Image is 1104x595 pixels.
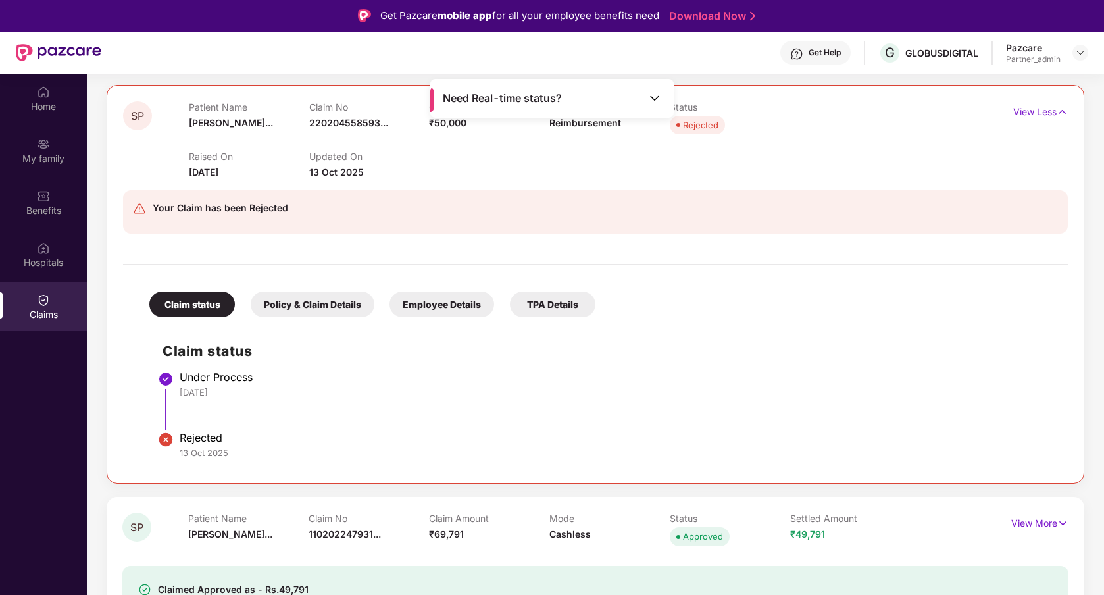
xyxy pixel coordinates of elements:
[180,447,1055,459] div: 13 Oct 2025
[905,47,978,59] div: GLOBUSDIGITAL
[429,117,466,128] span: ₹50,000
[149,292,235,317] div: Claim status
[133,202,146,215] img: svg+xml;base64,PHN2ZyB4bWxucz0iaHR0cDovL3d3dy53My5vcmcvMjAwMC9zdmciIHdpZHRoPSIyNCIgaGVpZ2h0PSIyNC...
[158,371,174,387] img: svg+xml;base64,PHN2ZyBpZD0iU3RlcC1Eb25lLTMyeDMyIiB4bWxucz0iaHR0cDovL3d3dy53My5vcmcvMjAwMC9zdmciIH...
[153,200,288,216] div: Your Claim has been Rejected
[188,513,309,524] p: Patient Name
[180,386,1055,398] div: [DATE]
[37,294,50,307] img: svg+xml;base64,PHN2ZyBpZD0iQ2xhaW0iIHhtbG5zPSJodHRwOi8vd3d3LnczLm9yZy8yMDAwL3N2ZyIgd2lkdGg9IjIwIi...
[309,101,430,113] p: Claim No
[309,151,430,162] p: Updated On
[429,529,464,540] span: ₹69,791
[670,101,790,113] p: Status
[790,529,825,540] span: ₹49,791
[809,47,841,58] div: Get Help
[309,167,364,178] span: 13 Oct 2025
[37,86,50,99] img: svg+xml;base64,PHN2ZyBpZD0iSG9tZSIgeG1sbnM9Imh0dHA6Ly93d3cudzMub3JnLzIwMDAvc3ZnIiB3aWR0aD0iMjAiIG...
[251,292,374,317] div: Policy & Claim Details
[389,292,494,317] div: Employee Details
[180,431,1055,444] div: Rejected
[37,138,50,151] img: svg+xml;base64,PHN2ZyB3aWR0aD0iMjAiIGhlaWdodD0iMjAiIHZpZXdCb3g9IjAgMCAyMCAyMCIgZmlsbD0ibm9uZSIgeG...
[670,513,790,524] p: Status
[683,530,723,543] div: Approved
[549,529,591,540] span: Cashless
[130,522,143,533] span: SP
[1075,47,1086,58] img: svg+xml;base64,PHN2ZyBpZD0iRHJvcGRvd24tMzJ4MzIiIHhtbG5zPSJodHRwOi8vd3d3LnczLm9yZy8yMDAwL3N2ZyIgd2...
[669,9,751,23] a: Download Now
[131,111,144,122] span: SP
[1057,516,1068,530] img: svg+xml;base64,PHN2ZyB4bWxucz0iaHR0cDovL3d3dy53My5vcmcvMjAwMC9zdmciIHdpZHRoPSIxNyIgaGVpZ2h0PSIxNy...
[180,371,1055,384] div: Under Process
[188,529,272,540] span: [PERSON_NAME]...
[1006,54,1061,65] div: Partner_admin
[549,513,670,524] p: Mode
[1057,105,1068,119] img: svg+xml;base64,PHN2ZyB4bWxucz0iaHR0cDovL3d3dy53My5vcmcvMjAwMC9zdmciIHdpZHRoPSIxNyIgaGVpZ2h0PSIxNy...
[885,45,895,61] span: G
[429,513,549,524] p: Claim Amount
[443,91,562,105] span: Need Real-time status?
[790,47,803,61] img: svg+xml;base64,PHN2ZyBpZD0iSGVscC0zMngzMiIgeG1sbnM9Imh0dHA6Ly93d3cudzMub3JnLzIwMDAvc3ZnIiB3aWR0aD...
[380,8,659,24] div: Get Pazcare for all your employee benefits need
[683,118,718,132] div: Rejected
[549,117,621,128] span: Reimbursement
[189,117,273,128] span: [PERSON_NAME]...
[37,242,50,255] img: svg+xml;base64,PHN2ZyBpZD0iSG9zcGl0YWxzIiB4bWxucz0iaHR0cDovL3d3dy53My5vcmcvMjAwMC9zdmciIHdpZHRoPS...
[510,292,595,317] div: TPA Details
[429,101,549,113] p: Claim Amount
[309,117,388,128] span: 220204558593...
[750,9,755,23] img: Stroke
[438,9,492,22] strong: mobile app
[189,101,309,113] p: Patient Name
[309,529,381,540] span: 110202247931...
[1013,101,1068,119] p: View Less
[158,432,174,448] img: svg+xml;base64,PHN2ZyBpZD0iU3RlcC1Eb25lLTIweDIwIiB4bWxucz0iaHR0cDovL3d3dy53My5vcmcvMjAwMC9zdmciIH...
[16,44,101,61] img: New Pazcare Logo
[309,513,429,524] p: Claim No
[358,9,371,22] img: Logo
[1011,513,1068,530] p: View More
[189,167,218,178] span: [DATE]
[1006,41,1061,54] div: Pazcare
[37,190,50,203] img: svg+xml;base64,PHN2ZyBpZD0iQmVuZWZpdHMiIHhtbG5zPSJodHRwOi8vd3d3LnczLm9yZy8yMDAwL3N2ZyIgd2lkdGg9Ij...
[163,340,1055,362] h2: Claim status
[189,151,309,162] p: Raised On
[790,513,911,524] p: Settled Amount
[648,91,661,105] img: Toggle Icon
